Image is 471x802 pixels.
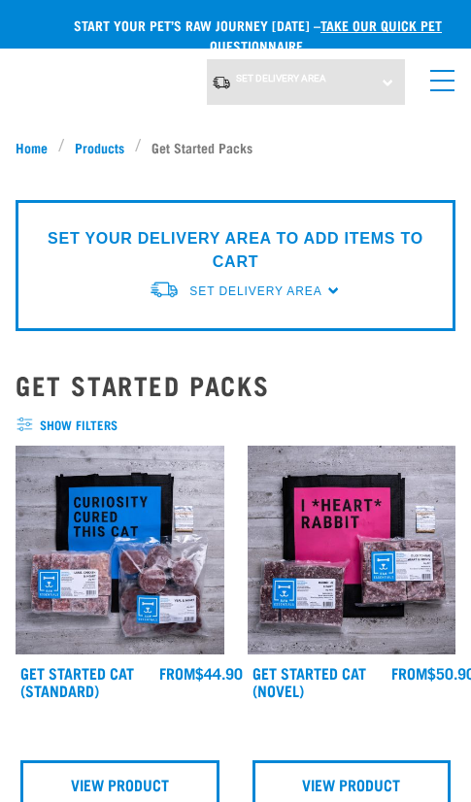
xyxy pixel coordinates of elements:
a: take our quick pet questionnaire. [210,21,443,49]
img: van-moving.png [149,280,180,300]
a: Products [65,137,135,157]
span: Set Delivery Area [236,73,326,84]
span: FROM [391,668,427,677]
a: Home [16,137,58,157]
span: show filters [16,416,455,435]
span: Products [75,137,124,157]
img: van-moving.png [212,75,231,90]
p: SET YOUR DELIVERY AREA TO ADD ITEMS TO CART [30,227,441,274]
nav: breadcrumbs [16,137,455,157]
a: Get Started Cat (Novel) [252,668,366,694]
img: Assortment Of Raw Essential Products For Cats Including, Blue And Black Tote Bag With "Curiosity ... [16,446,224,654]
span: Set Delivery Area [189,284,321,298]
span: Home [16,137,48,157]
img: Raw Essentials Logo [20,67,157,89]
img: Assortment Of Raw Essential Products For Cats Including, Pink And Black Tote Bag With "I *Heart* ... [248,446,456,654]
span: FROM [159,668,195,677]
a: Get Started Cat (Standard) [20,668,134,694]
a: menu [421,58,455,93]
h2: Get Started Packs [16,370,455,400]
div: $44.90 [159,664,243,682]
